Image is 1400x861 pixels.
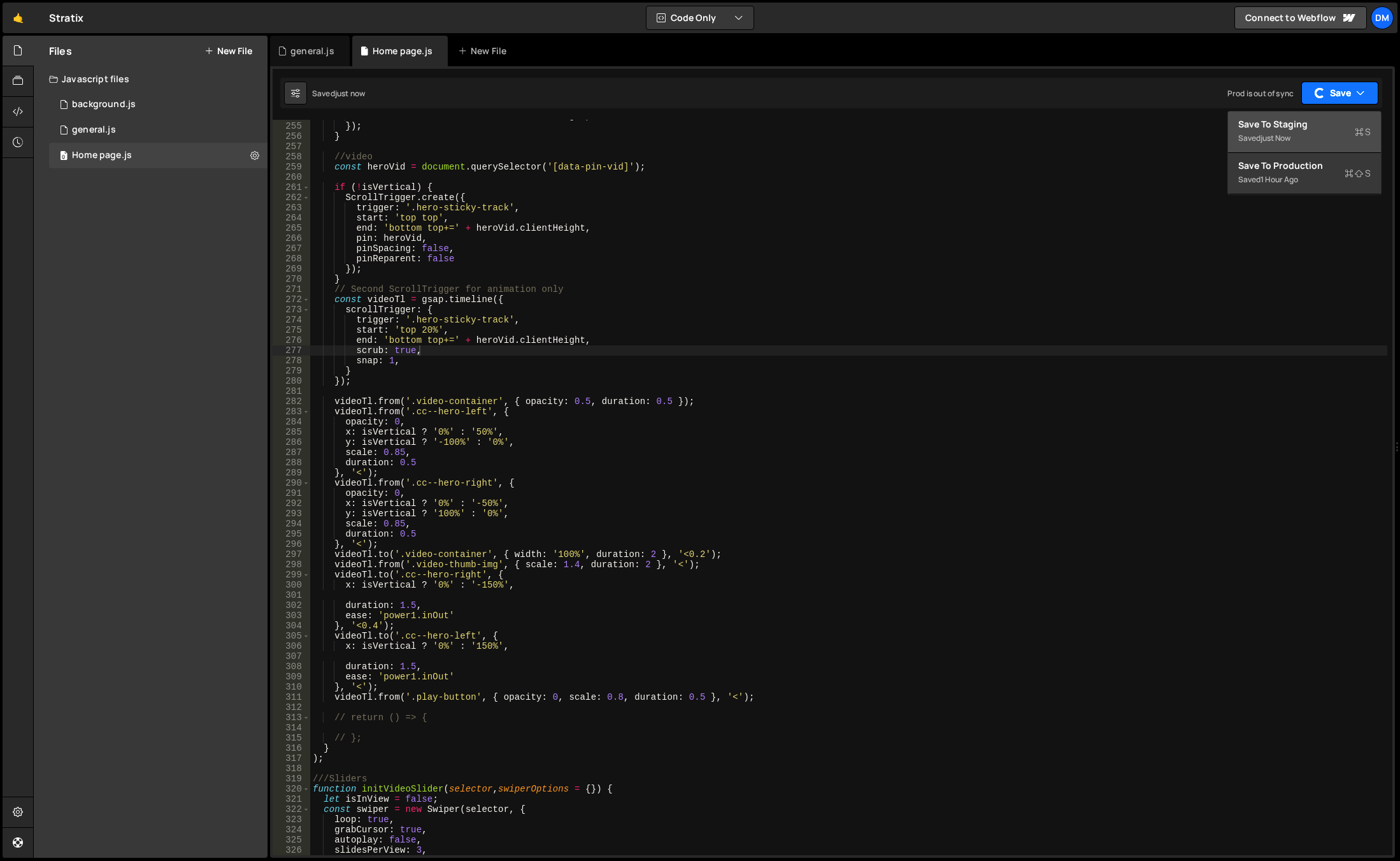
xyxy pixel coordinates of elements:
div: 306 [273,641,310,651]
div: 267 [273,243,310,254]
div: background.js [72,99,136,110]
button: Save to ProductionS Saved1 hour ago [1228,153,1381,194]
div: 275 [273,325,310,335]
div: 261 [273,182,310,192]
div: 319 [273,774,310,784]
div: 291 [273,488,310,498]
div: 289 [273,468,310,478]
div: 293 [273,509,310,519]
div: 294 [273,519,310,529]
div: 260 [273,172,310,182]
div: just now [335,88,365,99]
div: 300 [273,580,310,590]
div: Javascript files [34,66,268,92]
div: 259 [273,162,310,172]
span: S [1355,126,1371,138]
div: 258 [273,152,310,162]
div: 264 [273,213,310,223]
div: 302 [273,600,310,611]
div: 287 [273,447,310,458]
div: 320 [273,784,310,794]
button: New File [204,46,252,56]
div: Saved [1238,172,1371,187]
div: Stratix [49,10,83,25]
div: 322 [273,804,310,814]
div: 1 hour ago [1261,174,1298,185]
div: 277 [273,345,310,356]
div: 274 [273,315,310,325]
div: 315 [273,733,310,743]
div: 16575/45802.js [49,117,268,143]
div: 313 [273,713,310,723]
div: Prod is out of sync [1227,88,1294,99]
div: 266 [273,233,310,243]
div: 269 [273,264,310,274]
div: 271 [273,284,310,294]
div: 281 [273,386,310,396]
div: 273 [273,305,310,315]
div: 325 [273,835,310,845]
div: 262 [273,192,310,203]
div: 299 [273,570,310,580]
div: 326 [273,845,310,855]
div: 286 [273,437,310,447]
div: 270 [273,274,310,284]
div: 268 [273,254,310,264]
div: 309 [273,672,310,682]
span: 0 [60,152,68,162]
div: 310 [273,682,310,692]
div: Save to Production [1238,159,1371,172]
div: 298 [273,560,310,570]
div: 16575/45977.js [49,143,268,168]
div: general.js [72,124,116,136]
div: 323 [273,814,310,825]
div: 280 [273,376,310,386]
div: 276 [273,335,310,345]
div: 304 [273,621,310,631]
a: 🤙 [3,3,34,33]
div: 255 [273,121,310,131]
div: 312 [273,702,310,713]
div: Save to Staging [1238,118,1371,131]
div: 278 [273,356,310,366]
div: 288 [273,458,310,468]
div: 314 [273,723,310,733]
div: Home page.js [72,150,132,161]
div: 303 [273,611,310,621]
div: 284 [273,417,310,427]
button: Save to StagingS Savedjust now [1228,112,1381,153]
div: just now [1261,133,1290,143]
div: 324 [273,825,310,835]
div: 301 [273,590,310,600]
div: 297 [273,549,310,560]
a: Connect to Webflow [1234,6,1367,29]
div: 316 [273,743,310,753]
div: 16575/45066.js [49,92,268,117]
div: 290 [273,478,310,488]
div: 256 [273,131,310,141]
div: 295 [273,529,310,539]
button: Save [1301,82,1378,105]
a: Dm [1371,6,1394,29]
div: 279 [273,366,310,376]
div: 305 [273,631,310,641]
div: general.js [290,45,334,57]
div: 272 [273,294,310,305]
div: 321 [273,794,310,804]
div: 292 [273,498,310,509]
div: 282 [273,396,310,407]
button: Code Only [646,6,754,29]
div: 285 [273,427,310,437]
div: 307 [273,651,310,662]
div: Home page.js [373,45,432,57]
div: 308 [273,662,310,672]
div: 311 [273,692,310,702]
h2: Files [49,44,72,58]
div: New File [458,45,511,57]
div: 296 [273,539,310,549]
div: 257 [273,141,310,152]
div: 265 [273,223,310,233]
div: 263 [273,203,310,213]
div: Saved [312,88,365,99]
